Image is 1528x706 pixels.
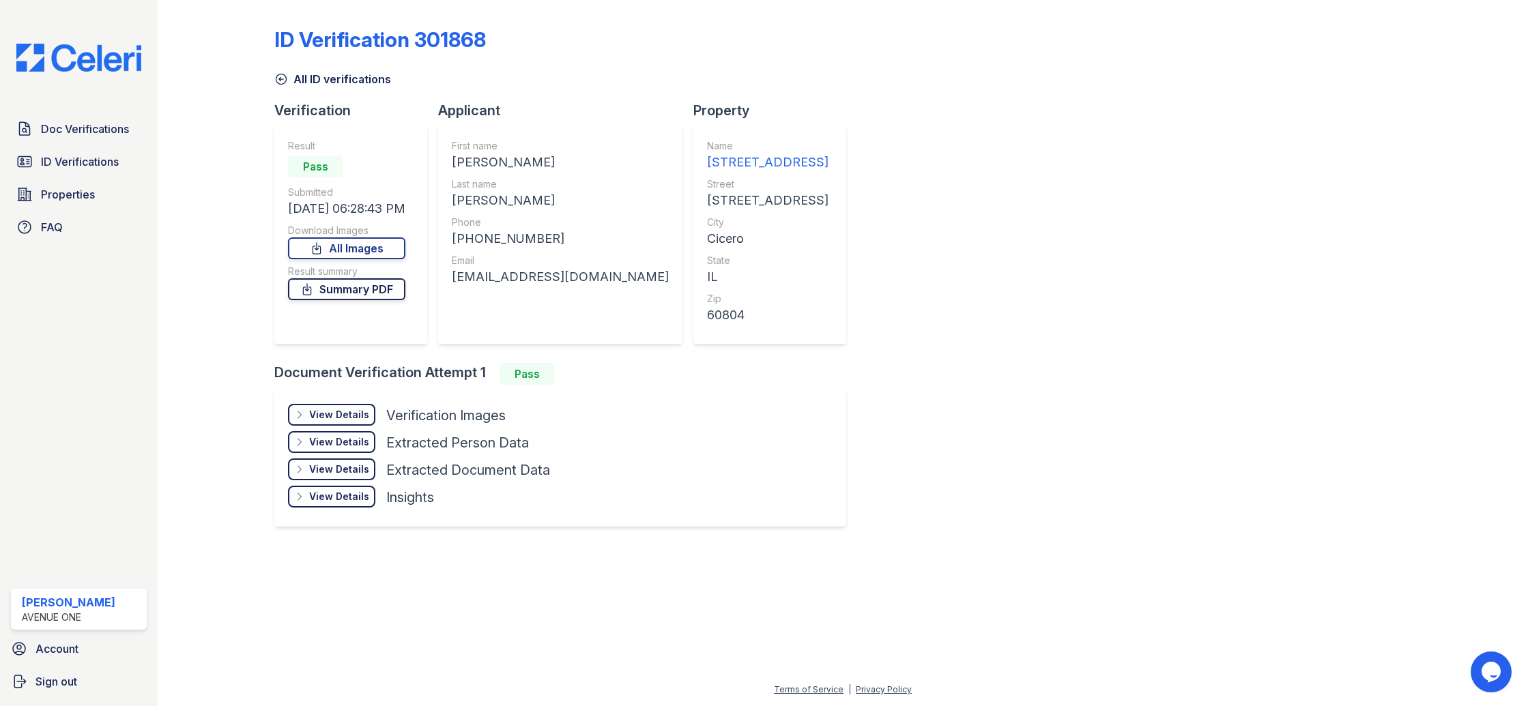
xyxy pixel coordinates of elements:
[41,153,119,170] span: ID Verifications
[386,488,434,507] div: Insights
[856,684,912,694] a: Privacy Policy
[386,406,506,425] div: Verification Images
[288,186,405,199] div: Submitted
[452,177,669,191] div: Last name
[438,101,693,120] div: Applicant
[288,224,405,237] div: Download Images
[309,490,369,503] div: View Details
[452,254,669,267] div: Email
[386,433,529,452] div: Extracted Person Data
[707,177,828,191] div: Street
[774,684,844,694] a: Terms of Service
[5,668,152,695] a: Sign out
[35,641,78,657] span: Account
[22,611,115,624] div: Avenue One
[5,635,152,662] a: Account
[848,684,851,694] div: |
[5,44,152,72] img: CE_Logo_Blue-a8612792a0a2168367f1c8372b55b34899dd931a85d93a1a3d3e32e68fde9ad4.png
[309,408,369,422] div: View Details
[288,265,405,278] div: Result summary
[1471,651,1514,692] iframe: chat widget
[707,216,828,229] div: City
[452,267,669,286] div: [EMAIL_ADDRESS][DOMAIN_NAME]
[288,156,343,177] div: Pass
[707,306,828,325] div: 60804
[707,139,828,172] a: Name [STREET_ADDRESS]
[309,462,369,476] div: View Details
[41,186,95,203] span: Properties
[707,254,828,267] div: State
[707,153,828,172] div: [STREET_ADDRESS]
[11,214,147,241] a: FAQ
[11,148,147,175] a: ID Verifications
[274,71,391,87] a: All ID verifications
[288,139,405,153] div: Result
[274,101,438,120] div: Verification
[288,199,405,218] div: [DATE] 06:28:43 PM
[288,237,405,259] a: All Images
[22,594,115,611] div: [PERSON_NAME]
[452,229,669,248] div: [PHONE_NUMBER]
[386,460,550,480] div: Extracted Document Data
[707,229,828,248] div: Cicero
[500,363,554,385] div: Pass
[707,292,828,306] div: Zip
[452,216,669,229] div: Phone
[11,181,147,208] a: Properties
[452,153,669,172] div: [PERSON_NAME]
[693,101,857,120] div: Property
[309,435,369,449] div: View Details
[452,191,669,210] div: [PERSON_NAME]
[41,219,63,235] span: FAQ
[707,191,828,210] div: [STREET_ADDRESS]
[288,278,405,300] a: Summary PDF
[274,27,486,52] div: ID Verification 301868
[11,115,147,143] a: Doc Verifications
[274,363,857,385] div: Document Verification Attempt 1
[707,267,828,286] div: IL
[35,673,77,690] span: Sign out
[41,121,129,137] span: Doc Verifications
[707,139,828,153] div: Name
[452,139,669,153] div: First name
